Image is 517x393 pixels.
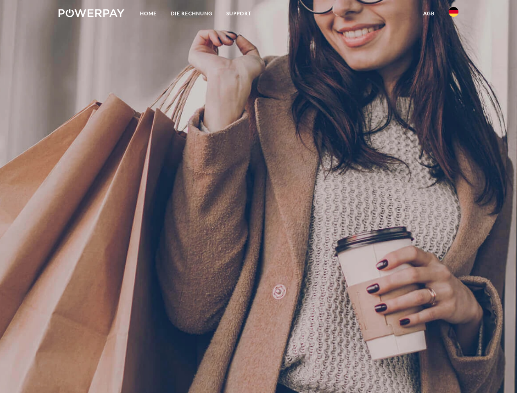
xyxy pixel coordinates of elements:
[133,6,164,21] a: Home
[59,9,124,17] img: logo-powerpay-white.svg
[449,7,458,17] img: de
[416,6,442,21] a: agb
[219,6,258,21] a: SUPPORT
[164,6,219,21] a: DIE RECHNUNG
